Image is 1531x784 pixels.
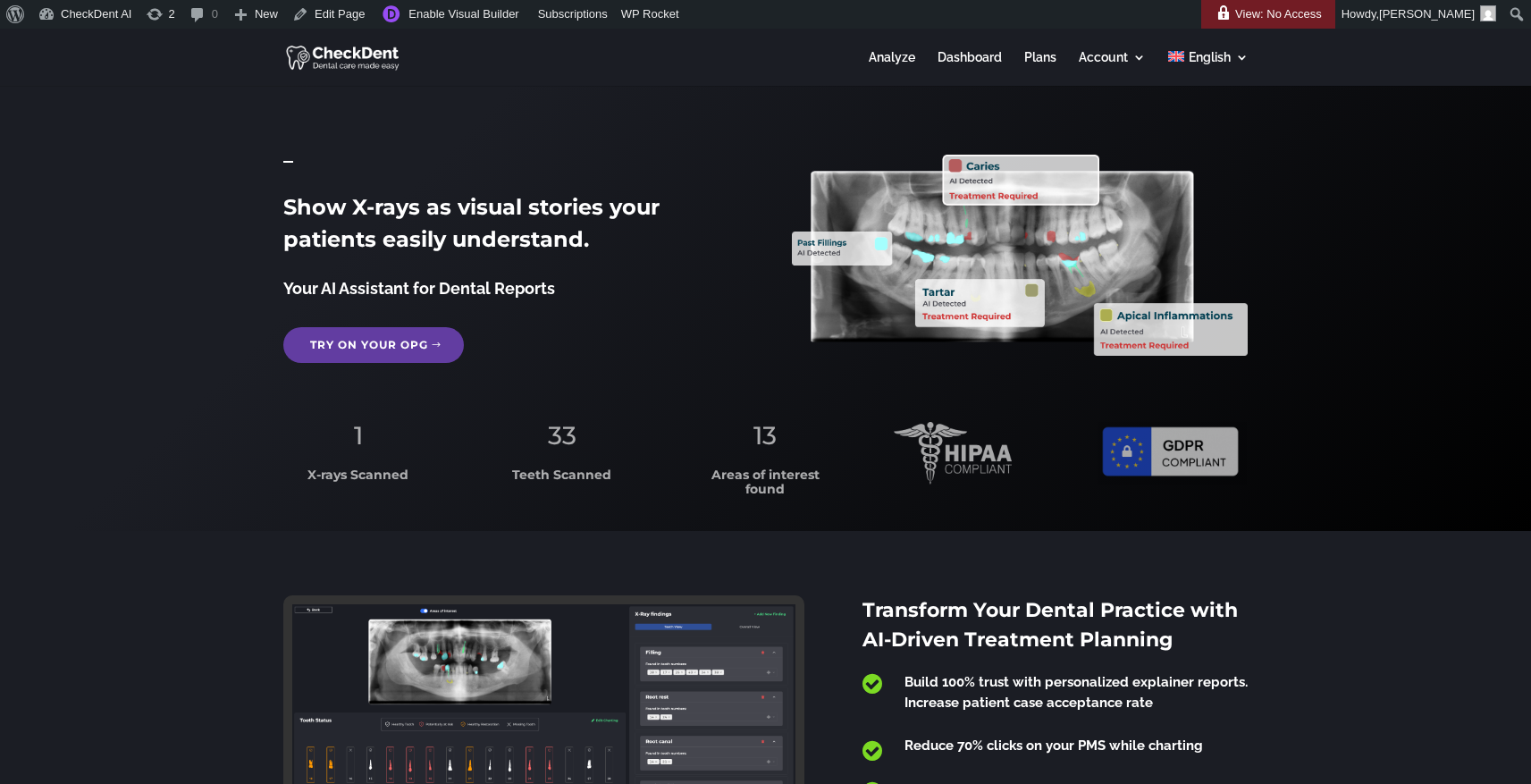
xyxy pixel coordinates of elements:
img: CheckDent AI [286,43,401,72]
a: English [1168,51,1248,86]
span:  [862,739,882,763]
a: Dashboard [938,51,1002,86]
span: Your AI Assistant for Dental Reports [283,279,555,298]
a: Try on your OPG [283,327,464,363]
span: Reduce 70% clicks on your PMS while charting [904,738,1203,754]
h3: Areas of interest found [690,468,840,505]
span: Build 100% trust with personalized explainer reports. Increase patient case acceptance rate [904,674,1248,711]
span: English [1189,50,1231,64]
a: Plans [1024,51,1056,86]
h2: Show X-rays as visual stories your patients easily understand. [283,191,739,265]
span: _ [283,142,293,166]
span: 33 [548,420,576,451]
span: 13 [753,420,777,451]
a: Account [1079,51,1146,86]
span: [PERSON_NAME] [1379,7,1475,21]
span: 1 [354,420,363,451]
img: X_Ray_annotated [792,155,1248,356]
span:  [862,672,882,695]
a: Analyze [869,51,915,86]
span: Transform Your Dental Practice with AI-Driven Treatment Planning [862,598,1238,652]
img: Arnav Saha [1480,5,1496,21]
